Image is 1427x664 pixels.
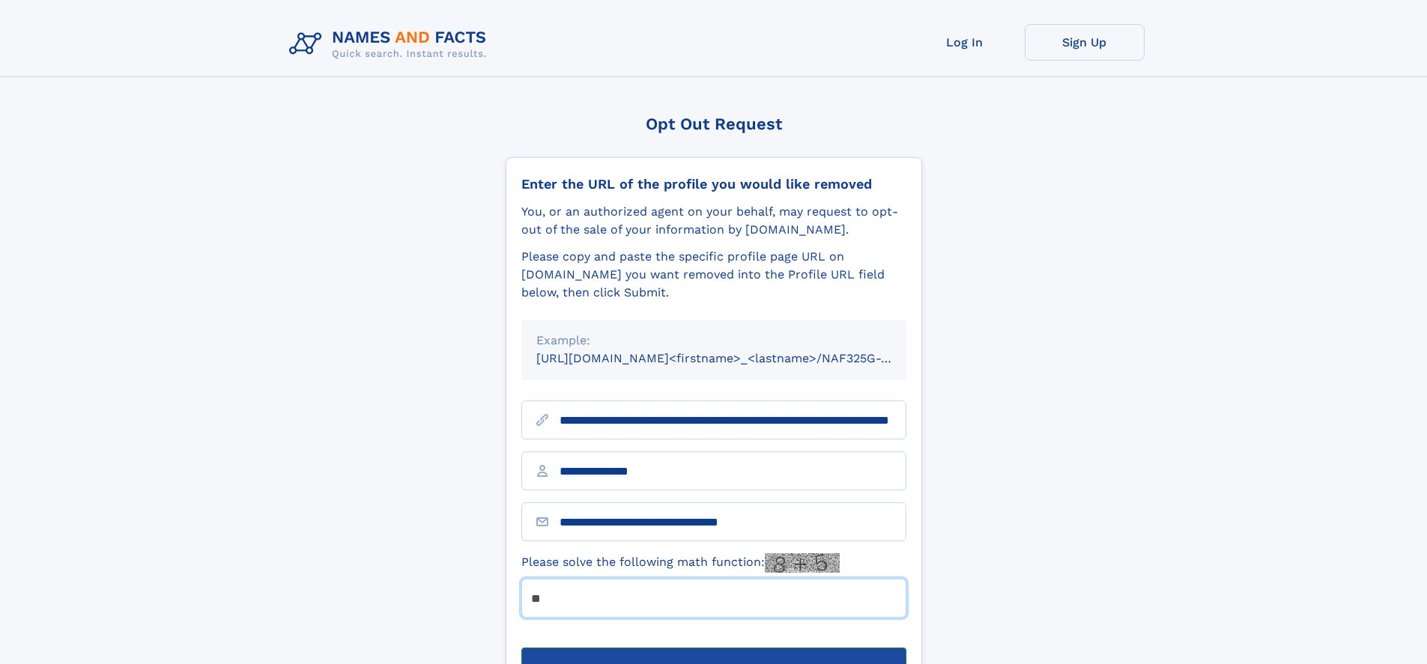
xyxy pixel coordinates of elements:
[536,332,891,350] div: Example:
[905,24,1025,61] a: Log In
[521,248,906,302] div: Please copy and paste the specific profile page URL on [DOMAIN_NAME] you want removed into the Pr...
[521,176,906,192] div: Enter the URL of the profile you would like removed
[1025,24,1145,61] a: Sign Up
[283,24,499,64] img: Logo Names and Facts
[506,115,922,133] div: Opt Out Request
[521,203,906,239] div: You, or an authorized agent on your behalf, may request to opt-out of the sale of your informatio...
[521,553,840,573] label: Please solve the following math function:
[536,351,935,365] small: [URL][DOMAIN_NAME]<firstname>_<lastname>/NAF325G-xxxxxxxx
